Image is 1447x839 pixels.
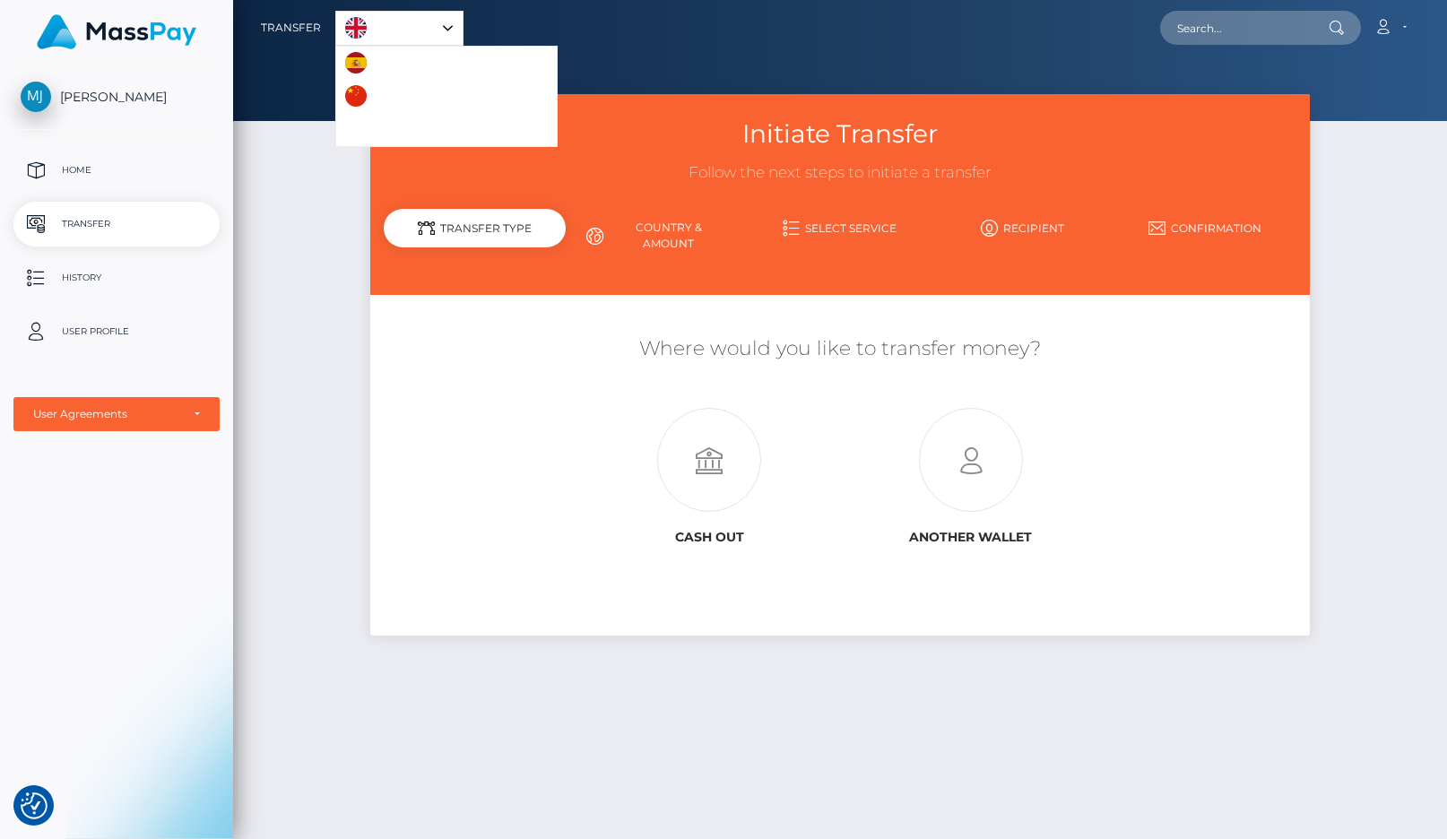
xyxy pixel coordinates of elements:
h3: Follow the next steps to initiate a transfer [384,162,1296,184]
a: History [13,255,220,300]
a: Home [13,148,220,193]
aside: Language selected: English [335,11,464,46]
p: History [21,264,212,291]
p: Transfer [21,211,212,238]
h6: Cash out [593,530,827,545]
h6: Another wallet [853,530,1087,545]
a: 中文 (简体) [336,80,446,113]
img: MassPay [37,14,196,49]
h5: Where would you like to transfer money? [384,335,1296,363]
p: Home [21,157,212,184]
a: Transfer [13,202,220,247]
a: Español [336,47,437,80]
a: English [336,12,463,45]
button: Consent Preferences [21,792,48,819]
span: [PERSON_NAME] [13,89,220,105]
input: Search... [1160,11,1329,45]
img: Revisit consent button [21,792,48,819]
a: Confirmation [1113,212,1296,244]
a: User Profile [13,309,220,354]
p: User Profile [21,318,212,345]
a: Português ([GEOGRAPHIC_DATA]) [336,113,557,146]
a: Country & Amount [566,212,749,259]
ul: Language list [335,46,558,147]
div: Language [335,11,464,46]
a: Recipient [931,212,1114,244]
div: User Agreements [33,407,180,421]
button: User Agreements [13,397,220,431]
a: Select Service [749,212,931,244]
a: Transfer [261,9,321,47]
h3: Initiate Transfer [384,117,1296,151]
div: Transfer Type [384,209,567,247]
